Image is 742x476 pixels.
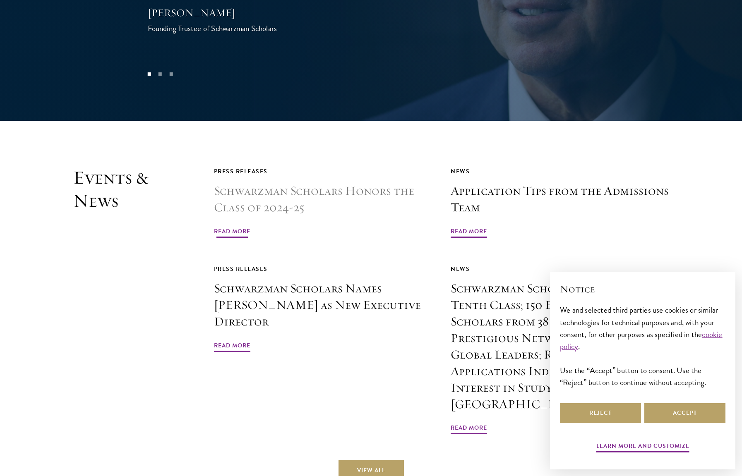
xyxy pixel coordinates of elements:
[451,423,487,435] span: Read More
[560,403,641,423] button: Reject
[451,183,669,216] h3: Application Tips from the Admissions Team
[148,22,313,34] div: Founding Trustee of Schwarzman Scholars
[596,441,689,454] button: Learn more and customize
[644,403,725,423] button: Accept
[144,69,154,79] button: 1 of 3
[451,166,669,177] div: News
[560,304,725,388] div: We and selected third parties use cookies or similar technologies for technical purposes and, wit...
[451,226,487,239] span: Read More
[214,340,250,353] span: Read More
[560,328,723,352] a: cookie policy
[560,282,725,296] h2: Notice
[148,6,313,20] div: [PERSON_NAME]
[214,183,432,216] h3: Schwarzman Scholars Honors the Class of 2024-25
[214,264,432,274] div: Press Releases
[451,280,669,412] h3: Schwarzman Scholars Announces Tenth Class; 150 Exceptional Scholars from 38 Countries to Join Pre...
[155,69,166,79] button: 2 of 3
[214,166,432,177] div: Press Releases
[451,264,669,274] div: News
[214,226,250,239] span: Read More
[214,280,432,330] h3: Schwarzman Scholars Names [PERSON_NAME] as New Executive Director
[166,69,176,79] button: 3 of 3
[214,264,432,353] a: Press Releases Schwarzman Scholars Names [PERSON_NAME] as New Executive Director Read More
[451,166,669,239] a: News Application Tips from the Admissions Team Read More
[451,264,669,435] a: News Schwarzman Scholars Announces Tenth Class; 150 Exceptional Scholars from 38 Countries to Joi...
[73,166,173,435] h2: Events & News
[214,166,432,239] a: Press Releases Schwarzman Scholars Honors the Class of 2024-25 Read More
